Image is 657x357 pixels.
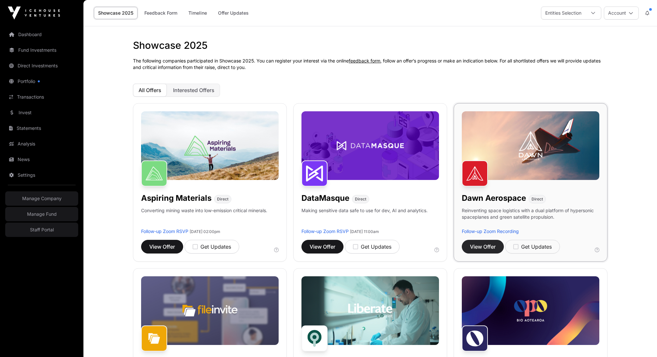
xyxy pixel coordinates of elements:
a: Manage Fund [5,207,78,221]
img: DataMasque [301,160,328,186]
div: Get Updates [193,243,231,251]
button: All Offers [133,84,167,97]
span: All Offers [139,87,161,93]
p: The following companies participated in Showcase 2025. You can register your interest via the onl... [133,58,607,71]
button: Account [604,7,639,20]
span: View Offer [470,243,496,251]
iframe: Chat Widget [624,326,657,357]
a: Statements [5,121,78,135]
h1: Showcase 2025 [133,39,607,51]
span: [DATE] 11:00am [350,229,379,234]
span: Direct [532,197,543,202]
a: Feedback Form [140,7,182,19]
button: Get Updates [505,240,560,254]
a: Follow-up Zoom Recording [462,228,519,234]
img: Liberate-Banner.jpg [301,276,439,345]
a: Offer Updates [214,7,253,19]
span: Direct [217,197,228,202]
span: [DATE] 02:00pm [190,229,220,234]
span: Interested Offers [173,87,214,93]
a: Settings [5,168,78,182]
h1: Aspiring Materials [141,193,212,203]
button: View Offer [462,240,504,254]
a: Manage Company [5,191,78,206]
p: Reinventing space logistics with a dual platform of hypersonic spaceplanes and green satellite pr... [462,207,599,228]
button: View Offer [141,240,183,254]
a: Showcase 2025 [94,7,138,19]
a: Timeline [184,7,211,19]
img: Aspiring-Banner.jpg [141,111,279,180]
img: File-Invite-Banner.jpg [141,276,279,345]
img: Dawn Aerospace [462,160,488,186]
img: FileInvite [141,325,167,351]
a: Direct Investments [5,59,78,73]
span: Direct [355,197,366,202]
img: Opo Bio [462,325,488,351]
img: Dawn-Banner.jpg [462,111,599,180]
a: Staff Portal [5,223,78,237]
a: Transactions [5,90,78,104]
button: Get Updates [184,240,239,254]
img: Opo-Bio-Banner.jpg [462,276,599,345]
h1: DataMasque [301,193,349,203]
div: Get Updates [513,243,552,251]
a: Fund Investments [5,43,78,57]
a: Dashboard [5,27,78,42]
img: DataMasque-Banner.jpg [301,111,439,180]
img: Icehouse Ventures Logo [8,7,60,20]
p: Converting mining waste into low-emission critical minerals. [141,207,267,228]
button: View Offer [301,240,343,254]
button: Get Updates [345,240,400,254]
div: Entities Selection [541,7,585,19]
p: Making sensitive data safe to use for dev, AI and analytics. [301,207,428,228]
a: Portfolio [5,74,78,89]
a: Analysis [5,137,78,151]
span: View Offer [149,243,175,251]
a: feedback form [349,58,380,63]
a: Invest [5,105,78,120]
button: Interested Offers [168,84,220,97]
a: Follow-up Zoom RSVP [301,228,349,234]
h1: Dawn Aerospace [462,193,526,203]
img: Aspiring Materials [141,160,167,186]
span: View Offer [310,243,335,251]
a: Follow-up Zoom RSVP [141,228,188,234]
a: News [5,152,78,167]
div: Get Updates [353,243,391,251]
img: Liberate [301,325,328,351]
